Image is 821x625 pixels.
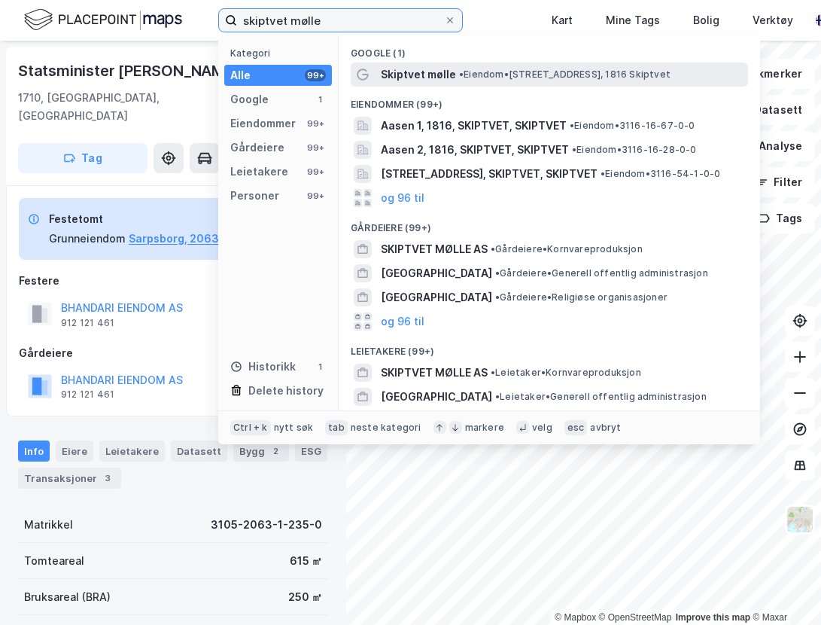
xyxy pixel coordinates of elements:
div: Personer [230,187,279,205]
div: Ctrl + k [230,420,271,435]
div: Statsminister [PERSON_NAME] Vei 44 [18,59,290,83]
span: Aasen 2, 1816, SKIPTVET, SKIPTVET [381,141,569,159]
div: Tomteareal [24,552,84,570]
div: 99+ [305,69,326,81]
img: Z [786,505,814,534]
div: markere [465,422,504,434]
div: Historikk [230,358,296,376]
span: • [601,168,605,179]
div: Info [18,441,50,462]
img: logo.f888ab2527a4732fd821a326f86c7f29.svg [24,7,182,33]
div: Gårdeiere (99+) [339,210,760,237]
span: [GEOGRAPHIC_DATA] [381,388,492,406]
span: Gårdeiere • Generell offentlig administrasjon [495,267,708,279]
div: Datasett [171,441,227,462]
div: Kategori [230,47,332,59]
span: Leietaker • Generell offentlig administrasjon [495,391,707,403]
button: og 96 til [381,312,424,331]
div: 3105-2063-1-235-0 [211,516,322,534]
button: Datasett [723,95,815,125]
span: • [491,367,495,378]
div: Mine Tags [606,11,660,29]
div: Leietakere [230,163,288,181]
div: velg [532,422,552,434]
a: Mapbox [555,612,596,623]
div: Kart [552,11,573,29]
div: Eiendommer [230,114,296,133]
span: Gårdeiere • Kornvareproduksjon [491,243,643,255]
div: Verktøy [753,11,793,29]
div: esc [564,420,588,435]
div: Leietakere [99,441,165,462]
div: 1 [314,93,326,105]
a: OpenStreetMap [599,612,672,623]
button: Bokmerker [713,59,815,89]
div: 912 121 461 [61,317,114,329]
button: Sarpsborg, 2063/1 [129,230,228,248]
button: Filter [743,167,815,197]
span: SKIPTVET MØLLE AS [381,364,488,382]
div: Grunneiendom [49,230,126,248]
button: Analyse [728,131,815,161]
span: Skiptvet mølle [381,66,456,84]
div: avbryt [590,422,621,434]
div: Bygg [233,441,289,462]
div: Bruksareal (BRA) [24,588,111,606]
span: Leietaker • Kornvareproduksjon [491,367,641,379]
span: • [495,291,500,303]
button: Tag [18,143,147,173]
div: Alle [230,66,251,84]
div: 2 [268,444,283,459]
div: Delete history [248,382,324,400]
span: • [570,120,574,131]
div: Leietakere (99+) [339,334,760,361]
div: Matrikkel [24,516,73,534]
span: • [491,243,495,255]
span: SKIPTVET MØLLE AS [381,240,488,258]
div: 99+ [305,190,326,202]
span: Aasen 1, 1816, SKIPTVET, SKIPTVET [381,117,567,135]
span: Eiendom • 3116-16-28-0-0 [572,144,697,156]
span: Gårdeiere • Religiøse organisasjoner [495,291,667,303]
div: ESG [295,441,327,462]
div: 99+ [305,142,326,154]
div: Festetomt [49,210,228,228]
div: 3 [100,471,115,486]
div: Eiere [56,441,93,462]
div: nytt søk [274,422,314,434]
div: 1710, [GEOGRAPHIC_DATA], [GEOGRAPHIC_DATA] [18,89,227,125]
span: [GEOGRAPHIC_DATA] [381,288,492,306]
div: Gårdeiere [230,139,284,157]
div: tab [325,420,348,435]
span: [GEOGRAPHIC_DATA] [381,264,492,282]
a: Improve this map [676,612,750,623]
span: • [495,267,500,279]
div: Google [230,90,269,108]
div: Eiendommer (99+) [339,87,760,114]
button: og 96 til [381,189,424,207]
div: Kontrollprogram for chat [746,553,821,625]
div: 1 [314,361,326,373]
button: Tags [745,203,815,233]
input: Søk på adresse, matrikkel, gårdeiere, leietakere eller personer [237,9,444,32]
div: neste kategori [351,422,421,434]
span: • [459,69,464,80]
span: Eiendom • [STREET_ADDRESS], 1816 Skiptvet [459,69,670,81]
div: 99+ [305,166,326,178]
div: 912 121 461 [61,389,114,401]
div: 615 ㎡ [290,552,322,570]
div: 250 ㎡ [288,588,322,606]
span: Eiendom • 3116-16-67-0-0 [570,120,695,132]
div: 99+ [305,117,326,130]
span: [STREET_ADDRESS], SKIPTVET, SKIPTVET [381,165,598,183]
div: Transaksjoner [18,468,121,489]
div: Google (1) [339,35,760,62]
span: • [572,144,576,155]
span: Eiendom • 3116-54-1-0-0 [601,168,720,180]
div: Gårdeiere [19,344,327,362]
div: Festere [19,272,327,290]
iframe: Chat Widget [746,553,821,625]
span: • [495,391,500,402]
div: Bolig [693,11,719,29]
